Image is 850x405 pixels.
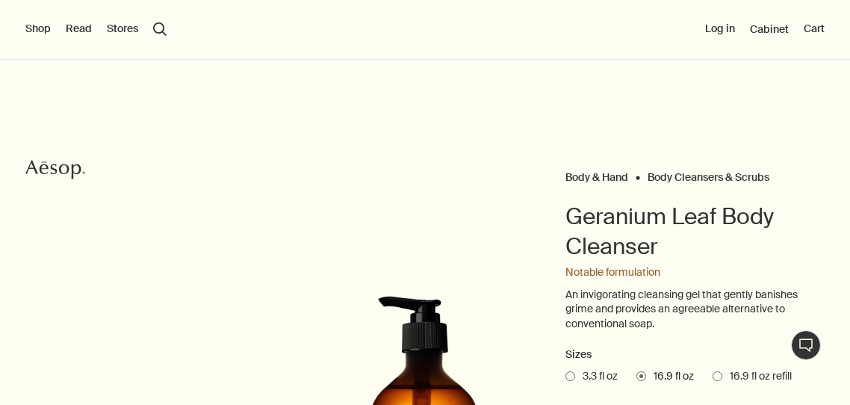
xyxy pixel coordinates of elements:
[25,22,51,37] button: Shop
[565,202,809,262] h1: Geranium Leaf Body Cleanser
[791,330,821,360] button: Live Assistance
[107,22,138,37] button: Stores
[565,288,809,332] p: An invigorating cleansing gel that gently banishes grime and provides an agreeable alternative to...
[153,22,167,36] button: Open search
[810,353,843,386] button: Close
[705,22,735,37] button: Log in
[22,155,89,188] a: Aesop
[750,22,789,36] a: Cabinet
[447,383,506,396] a: More information about your privacy, opens in a new tab
[648,170,769,177] a: Body Cleansers & Scrubs
[586,356,679,386] button: Online Preferences, Opens the preference center dialog
[24,353,510,398] div: This website uses cookies (and similar technologies) to enhance user experience, for advertising,...
[25,158,85,181] svg: Aesop
[66,22,92,37] button: Read
[565,170,628,177] a: Body & Hand
[804,22,825,37] button: Cart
